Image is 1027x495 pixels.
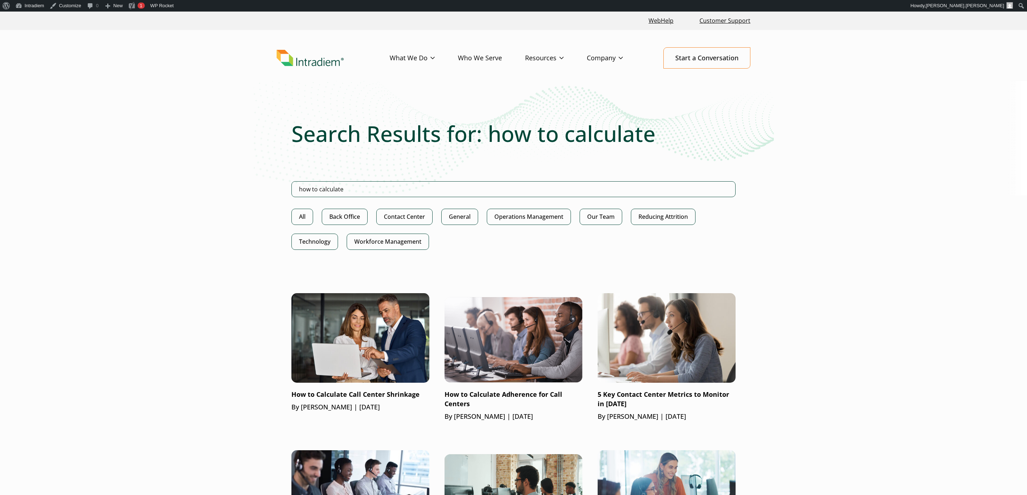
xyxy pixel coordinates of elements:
[587,48,646,69] a: Company
[140,3,142,8] span: 1
[598,293,736,421] a: 5 Key Contact Center Metrics to Monitor in [DATE]By [PERSON_NAME] | [DATE]
[646,13,676,29] a: Link opens in a new window
[376,209,433,225] a: Contact Center
[291,293,429,383] img: Dynamic Workforce
[441,209,478,225] a: General
[291,390,429,399] p: How to Calculate Call Center Shrinkage
[445,390,582,409] p: How to Calculate Adherence for Call Centers
[598,390,736,409] p: 5 Key Contact Center Metrics to Monitor in [DATE]
[291,121,736,147] h1: Search Results for: how to calculate
[926,3,1004,8] span: [PERSON_NAME].[PERSON_NAME]
[487,209,571,225] a: Operations Management
[445,412,582,421] p: By [PERSON_NAME] | [DATE]
[291,181,736,197] input: Search
[445,293,582,421] a: How to Calculate Adherence for Call CentersBy [PERSON_NAME] | [DATE]
[277,50,390,66] a: Link to homepage of Intradiem
[291,181,736,209] form: Search Intradiem
[390,48,458,69] a: What We Do
[277,50,344,66] img: Intradiem
[598,412,736,421] p: By [PERSON_NAME] | [DATE]
[697,13,753,29] a: Customer Support
[347,234,429,250] a: Workforce Management
[291,209,313,225] a: All
[291,293,429,412] a: Dynamic WorkforceHow to Calculate Call Center ShrinkageBy [PERSON_NAME] | [DATE]
[525,48,587,69] a: Resources
[631,209,695,225] a: Reducing Attrition
[322,209,368,225] a: Back Office
[291,403,429,412] p: By [PERSON_NAME] | [DATE]
[580,209,622,225] a: Our Team
[458,48,525,69] a: Who We Serve
[291,234,338,250] a: Technology
[663,47,750,69] a: Start a Conversation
